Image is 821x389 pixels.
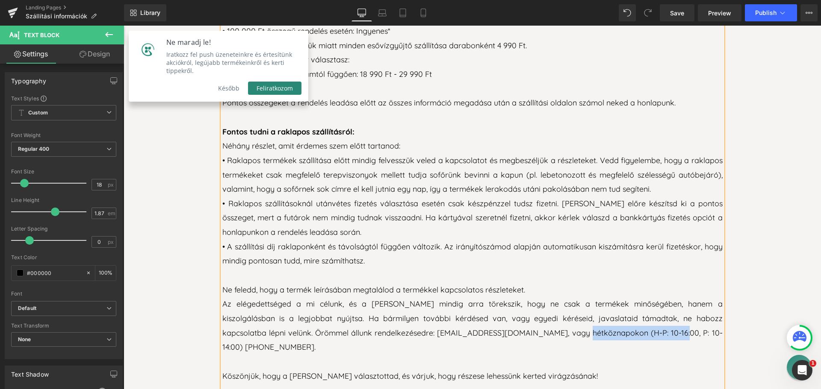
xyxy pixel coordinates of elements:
[708,9,731,18] span: Preview
[99,70,599,85] p: Pontos összegeket a rendelés leadása előtt az összes információ megadása után a szállítási oldalo...
[745,4,797,21] button: Publish
[11,226,116,232] div: Letter Spacing
[140,9,160,17] span: Library
[11,73,46,85] div: Typography
[413,4,434,21] a: Mobile
[351,4,372,21] a: Desktop
[99,27,599,41] p: Ha raklapos termékeket választasz:
[11,169,116,175] div: Font Size
[11,132,116,138] div: Font Weight
[698,4,741,21] a: Preview
[639,4,656,21] button: Redo
[26,4,124,11] a: Landing Pages
[11,254,116,260] div: Text Color
[18,305,36,312] i: Default
[99,257,599,272] p: Ne feledd, hogy a termék leírásában megtalálod a termékkel kapcsolatos részleteket.
[43,12,178,21] h2: Ne maradj le!
[108,211,115,216] span: em
[86,56,124,69] button: Később
[26,13,87,20] span: Szállítási információk
[99,171,599,214] p: • Raklapos szállításoknál utánvétes fizetés választása esetén csak készpénzzel tudsz fizetni. [PE...
[108,182,115,187] span: px
[11,323,116,329] div: Text Transform
[393,4,413,21] a: Tablet
[43,25,178,49] p: Iratkozz fel push üzeneteinkre és értesítünk akciókról, legújabb termékeinkről és kerti tippekről.
[809,360,816,367] span: 1
[11,291,116,297] div: Font
[18,336,31,342] b: None
[670,9,684,18] span: Save
[99,13,599,27] p: [PERSON_NAME] méretük miatt minden esővízgyűjtő szállítása darabonként 4 990 Ft.
[99,128,599,171] p: • Raklapos termékek szállítása előtt mindig felvesszük veled a kapcsolatot és megbeszéljük a rész...
[99,113,599,128] p: Néhány részlet, amit érdemes szem előtt tartanod:
[64,44,126,64] a: Design
[99,271,599,329] p: Az elégedettséged a mi célunk, és a [PERSON_NAME] mindig arra törekszik, hogy ne csak a termékek ...
[99,41,599,56] p: • Szállítási díj irányítószámtól függően: 18 990 Ft - 29 990 Ft
[792,360,812,380] iframe: Intercom live chat
[99,101,231,111] strong: Fontos tudni a raklapos szállításról:
[11,95,116,102] div: Text Styles
[95,266,116,281] div: %
[108,239,115,245] span: px
[124,4,166,21] a: New Library
[99,343,599,358] p: Köszönjük, hogy a [PERSON_NAME] választottad, és várjuk, hogy részese lehessünk kerted virágzásának!
[24,32,59,38] span: Text Block
[99,214,599,243] p: • A szállítási díj raklaponként és távolságtól függően változik. Az irányítószámod alapján automa...
[11,197,116,203] div: Line Height
[372,4,393,21] a: Laptop
[663,329,688,354] div: Chat widget toggle
[11,366,49,378] div: Text Shadow
[619,4,636,21] button: Undo
[18,146,50,152] b: Regular 400
[124,56,178,69] button: Feliratkozom
[755,9,777,16] span: Publish
[27,268,82,278] input: Color
[28,109,48,117] b: Custom
[800,4,818,21] button: More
